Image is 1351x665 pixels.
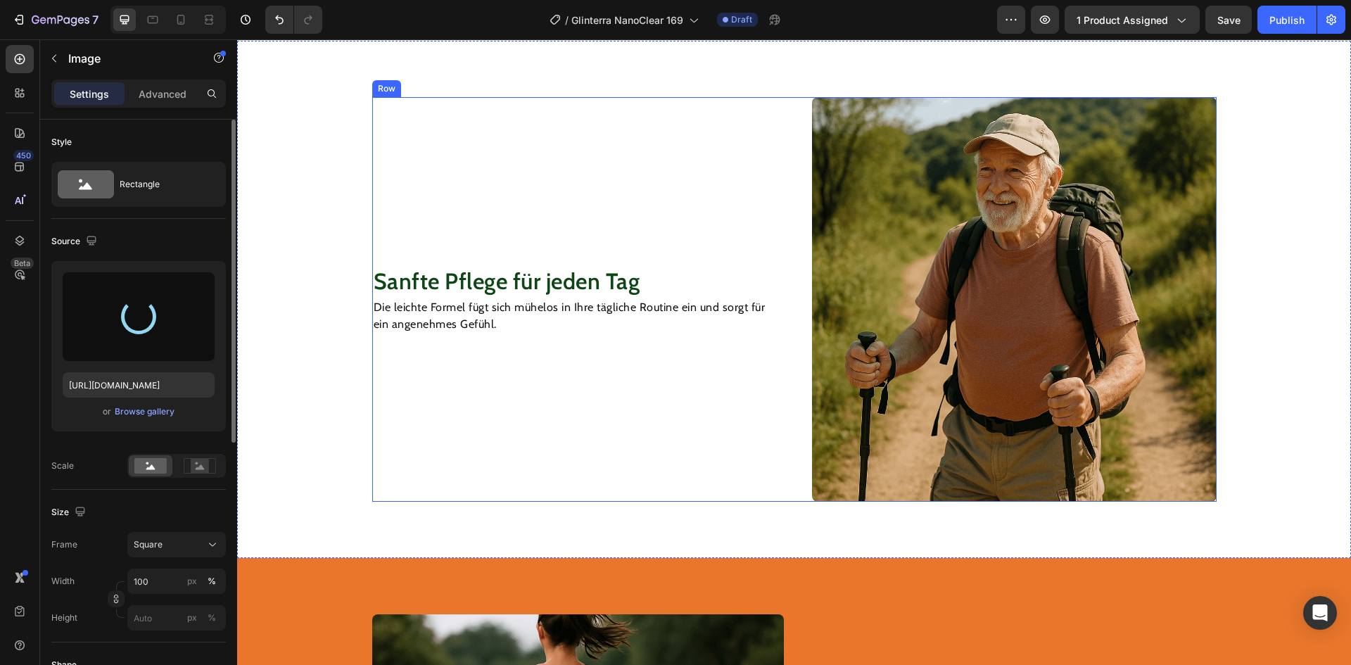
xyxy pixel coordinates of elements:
p: Settings [70,87,109,101]
label: Frame [51,538,77,551]
span: / [565,13,569,27]
div: Source [51,232,100,251]
div: Row [138,43,161,56]
div: Style [51,136,72,148]
button: px [203,609,220,626]
div: Rectangle [120,168,205,201]
span: Square [134,538,163,551]
input: px% [127,569,226,594]
input: px% [127,605,226,631]
span: Glinterra NanoClear 169 [571,13,683,27]
div: Scale [51,460,74,472]
span: Save [1217,14,1241,26]
div: Beta [11,258,34,269]
input: https://example.com/image.jpg [63,372,215,398]
div: Publish [1269,13,1305,27]
button: Browse gallery [114,405,175,419]
iframe: Design area [237,39,1351,665]
span: 1 product assigned [1077,13,1168,27]
div: Undo/Redo [265,6,322,34]
p: Image [68,50,188,67]
button: Square [127,532,226,557]
button: 7 [6,6,105,34]
span: or [103,403,111,420]
button: Publish [1257,6,1317,34]
div: Browse gallery [115,405,175,418]
div: px [187,575,197,588]
button: px [203,573,220,590]
label: Height [51,612,77,624]
button: % [184,609,201,626]
div: px [187,612,197,624]
span: Draft [731,13,752,26]
div: Open Intercom Messenger [1303,596,1337,630]
img: gempages_567414828851790889-484167af-1949-4a0c-9c2a-b464654b8f5e.png [575,58,979,462]
button: 1 product assigned [1065,6,1200,34]
div: % [208,612,216,624]
p: 7 [92,11,99,28]
button: Save [1205,6,1252,34]
div: % [208,575,216,588]
div: Size [51,503,89,522]
button: % [184,573,201,590]
label: Width [51,575,75,588]
p: Advanced [139,87,186,101]
div: 450 [13,150,34,161]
